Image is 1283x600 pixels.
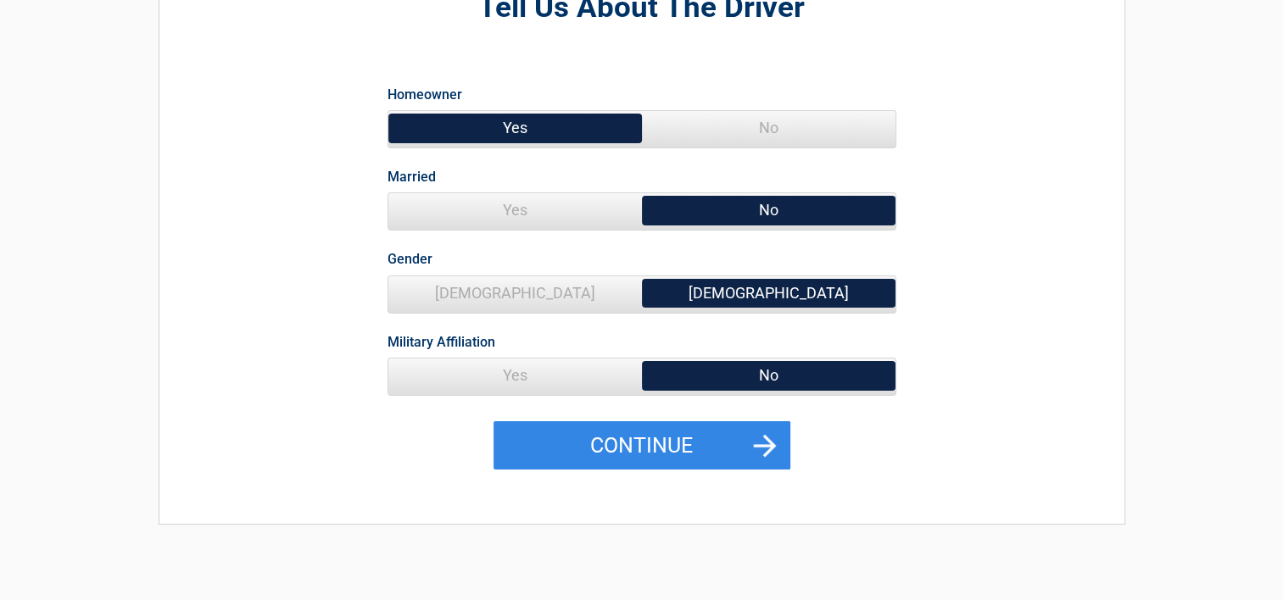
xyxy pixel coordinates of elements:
button: Continue [494,421,790,470]
span: No [642,358,895,392]
span: [DEMOGRAPHIC_DATA] [642,276,895,310]
span: No [642,193,895,227]
span: No [642,111,895,145]
span: [DEMOGRAPHIC_DATA] [388,276,642,310]
label: Military Affiliation [388,331,495,353]
label: Married [388,165,436,188]
span: Yes [388,358,642,392]
label: Homeowner [388,83,462,106]
span: Yes [388,111,642,145]
span: Yes [388,193,642,227]
label: Gender [388,247,432,270]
